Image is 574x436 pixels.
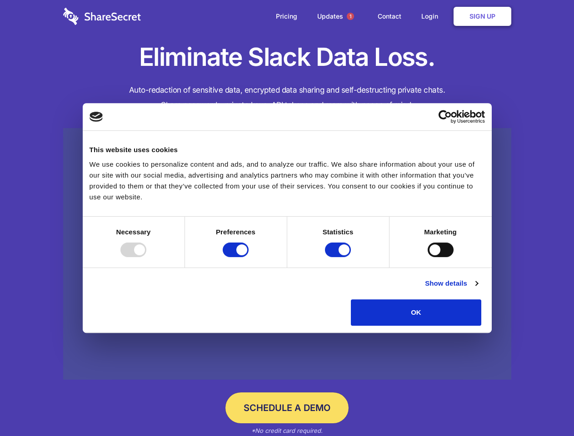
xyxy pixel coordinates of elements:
div: We use cookies to personalize content and ads, and to analyze our traffic. We also share informat... [90,159,485,203]
img: logo-wordmark-white-trans-d4663122ce5f474addd5e946df7df03e33cb6a1c49d2221995e7729f52c070b2.svg [63,8,141,25]
a: Pricing [267,2,306,30]
a: Show details [425,278,478,289]
strong: Statistics [323,228,354,236]
a: Usercentrics Cookiebot - opens in a new window [405,110,485,124]
a: Sign Up [454,7,511,26]
button: OK [351,299,481,326]
h4: Auto-redaction of sensitive data, encrypted data sharing and self-destructing private chats. Shar... [63,83,511,113]
em: *No credit card required. [251,427,323,434]
a: Wistia video thumbnail [63,128,511,380]
img: logo [90,112,103,122]
strong: Necessary [116,228,151,236]
strong: Marketing [424,228,457,236]
div: This website uses cookies [90,144,485,155]
h1: Eliminate Slack Data Loss. [63,41,511,74]
a: Contact [369,2,410,30]
a: Schedule a Demo [225,392,349,423]
strong: Preferences [216,228,255,236]
a: Login [412,2,452,30]
span: 1 [347,13,354,20]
